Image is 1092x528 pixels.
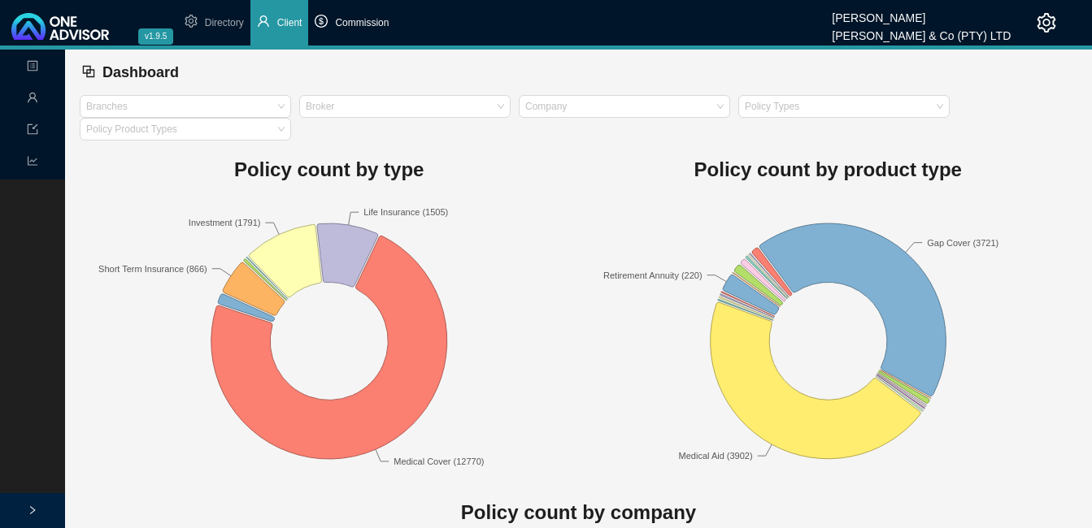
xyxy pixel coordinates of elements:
span: Directory [205,17,244,28]
img: 2df55531c6924b55f21c4cf5d4484680-logo-light.svg [11,13,109,40]
span: profile [27,54,38,82]
span: Dashboard [102,64,179,80]
span: v1.9.5 [138,28,173,45]
span: Commission [335,17,389,28]
div: [PERSON_NAME] [832,4,1011,22]
h1: Policy count by product type [579,154,1078,186]
text: Medical Cover (12770) [394,457,484,466]
span: block [81,64,96,79]
span: setting [1037,13,1056,32]
text: Gap Cover (3721) [927,238,998,248]
div: [PERSON_NAME] & Co (PTY) LTD [832,22,1011,40]
text: Retirement Annuity (220) [603,270,703,280]
text: Life Insurance (1505) [363,207,448,217]
text: Investment (1791) [189,218,261,227]
span: setting [185,15,198,28]
span: user [257,15,270,28]
text: Medical Aid (3902) [678,452,752,461]
span: Client [277,17,302,28]
text: Short Term Insurance (866) [98,264,207,274]
span: line-chart [27,149,38,177]
h1: Policy count by type [80,154,579,186]
span: dollar [315,15,328,28]
span: user [27,85,38,114]
span: right [28,505,37,515]
span: import [27,117,38,145]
